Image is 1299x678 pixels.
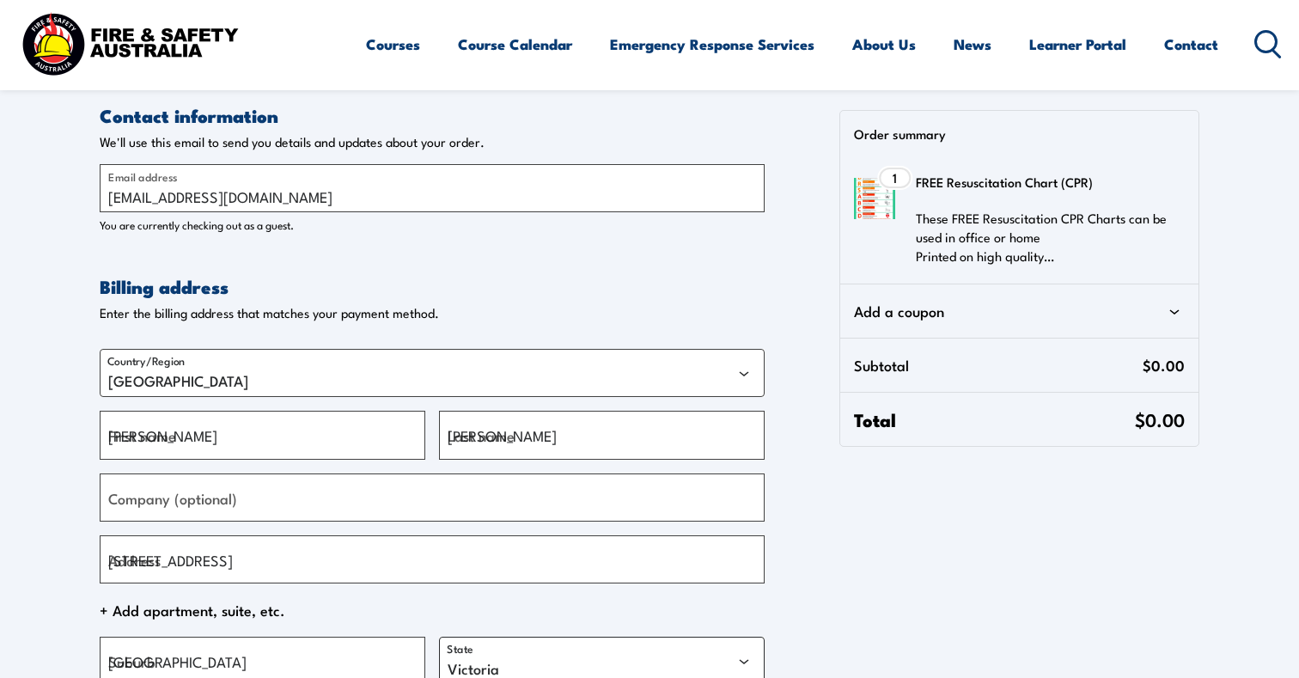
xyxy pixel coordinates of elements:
[100,274,765,298] h2: Billing address
[439,411,765,459] input: Last name
[108,547,161,571] label: Address
[100,103,765,127] h2: Contact information
[100,411,425,459] input: First name
[916,209,1174,266] p: These FREE Resuscitation CPR Charts can be used in office or home Printed on high quality…
[108,650,156,673] label: Suburb
[954,21,991,67] a: News
[366,21,420,67] a: Courses
[852,21,916,67] a: About Us
[854,125,1198,142] p: Order summary
[916,169,1174,195] h3: FREE Resuscitation Chart (CPR)
[108,486,237,509] label: Company (optional)
[100,164,765,212] input: Email address
[893,171,897,185] span: 1
[100,473,765,522] input: Company (optional)
[100,597,765,623] span: + Add apartment, suite, etc.
[610,21,814,67] a: Emergency Response Services
[100,535,765,583] input: Address
[1029,21,1126,67] a: Learner Portal
[108,168,177,185] label: Email address
[1164,21,1218,67] a: Contact
[108,424,176,447] label: First name
[854,178,895,219] img: FREE Resuscitation Chart - What are the 7 steps to CPR?
[1143,352,1185,378] span: $0.00
[854,352,1143,378] span: Subtotal
[458,21,572,67] a: Course Calendar
[107,353,185,368] label: Country/Region
[100,305,765,321] p: Enter the billing address that matches your payment method.
[854,298,1185,324] div: Add a coupon
[100,216,765,233] p: You are currently checking out as a guest.
[448,424,515,447] label: Last name
[1135,406,1185,432] span: $0.00
[447,641,473,656] label: State
[100,134,765,150] p: We'll use this email to send you details and updates about your order.
[854,406,1135,432] span: Total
